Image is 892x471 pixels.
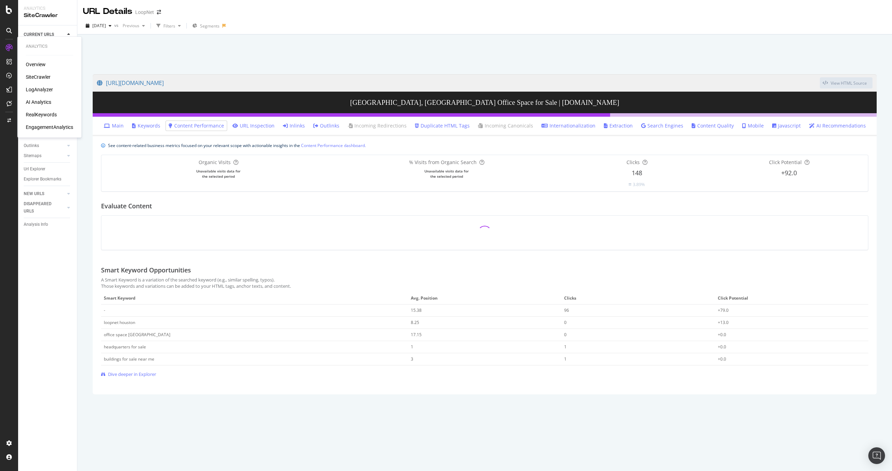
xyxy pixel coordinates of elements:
[820,77,872,88] button: View HTML Source
[104,122,124,129] a: Main
[26,74,51,80] a: SiteCrawler
[564,295,710,301] span: Clicks
[564,319,697,326] div: 0
[194,169,242,179] div: Unavailable visits data for the selected period
[104,307,375,314] div: -
[478,122,533,129] a: Incoming Canonicals
[411,332,544,338] div: 17.15
[769,159,802,165] span: Click Potential
[101,277,868,289] div: A Smart Keyword is a variation of the searched keyword (e.g., similar spelling, typos). Those key...
[104,332,170,338] div: office space houston
[409,159,484,166] div: % Visits from Organic Search
[541,122,595,129] a: Internationalization
[157,10,161,15] div: arrow-right-arrow-left
[83,6,132,17] div: URL Details
[163,23,175,29] div: Filters
[718,332,851,338] div: +0.0
[26,124,73,131] a: EngagementAnalytics
[104,344,146,350] div: headquarters for sale
[101,371,156,378] a: Dive deeper in Explorer
[564,307,697,314] div: 96
[97,74,820,92] a: [URL][DOMAIN_NAME]
[24,165,72,173] a: Url Explorer
[313,122,339,129] a: Outlinks
[24,152,65,160] a: Sitemaps
[108,371,156,378] span: Dive deeper in Explorer
[809,122,866,129] a: AI Recommendations
[104,295,403,301] span: Smart Keyword
[232,122,275,129] a: URL Inspection
[411,295,557,301] span: Avg. Position
[26,86,53,93] a: LogAnalyzer
[641,122,683,129] a: Search Engines
[411,319,544,326] div: 8.25
[120,23,139,29] span: Previous
[24,11,71,20] div: SiteCrawler
[629,183,631,185] img: Equal
[632,169,642,177] span: 148
[24,142,65,149] a: Outlinks
[101,203,152,210] h2: Evaluate Content
[26,44,73,49] div: Analytics
[104,319,135,326] div: loopnet houston
[348,122,407,129] a: Incoming Redirections
[93,92,877,113] h3: [GEOGRAPHIC_DATA], [GEOGRAPHIC_DATA] Office Space for Sale | [DOMAIN_NAME]
[92,23,106,29] span: 2025 May. 25th
[604,122,633,129] a: Extraction
[411,307,544,314] div: 15.38
[24,31,54,38] div: CURRENT URLS
[190,20,222,31] button: Segments
[24,142,39,149] div: Outlinks
[564,356,697,362] div: 1
[24,165,45,173] div: Url Explorer
[868,447,885,464] div: Open Intercom Messenger
[718,307,851,314] div: +79.0
[26,61,46,68] a: Overview
[24,176,61,183] div: Explorer Bookmarks
[283,122,305,129] a: Inlinks
[781,169,797,177] span: +92.0
[108,142,366,149] div: See content-related business metrics focused on your relevant scope with actionable insights in the
[633,181,645,188] div: 3.89%
[626,159,640,165] span: Clicks
[831,80,867,86] div: View HTML Source
[24,6,71,11] div: Analytics
[199,159,238,166] div: Organic Visits
[24,221,72,228] a: Analysis Info
[301,142,366,149] a: Content Performance dashboard.
[132,122,160,129] a: Keywords
[411,356,544,362] div: 3
[24,221,48,228] div: Analysis Info
[692,122,734,129] a: Content Quality
[24,190,65,198] a: NEW URLS
[24,31,65,38] a: CURRENT URLS
[169,122,224,129] a: Content Performance
[154,20,184,31] button: Filters
[26,111,57,118] a: RealKeywords
[564,332,697,338] div: 0
[24,152,41,160] div: Sitemaps
[24,190,44,198] div: NEW URLS
[24,200,65,215] a: DISAPPEARED URLS
[101,267,191,274] h2: Smart Keyword Opportunities
[564,344,697,350] div: 1
[26,99,51,106] div: AI Analytics
[718,356,851,362] div: +0.0
[83,20,114,31] button: [DATE]
[200,23,220,29] span: Segments
[411,344,544,350] div: 1
[114,22,120,28] span: vs
[718,295,864,301] span: Click Potential
[120,20,148,31] button: Previous
[742,122,764,129] a: Mobile
[24,200,59,215] div: DISAPPEARED URLS
[104,356,154,362] div: buildings for sale near me
[101,142,868,149] div: info banner
[718,344,851,350] div: +0.0
[24,176,72,183] a: Explorer Bookmarks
